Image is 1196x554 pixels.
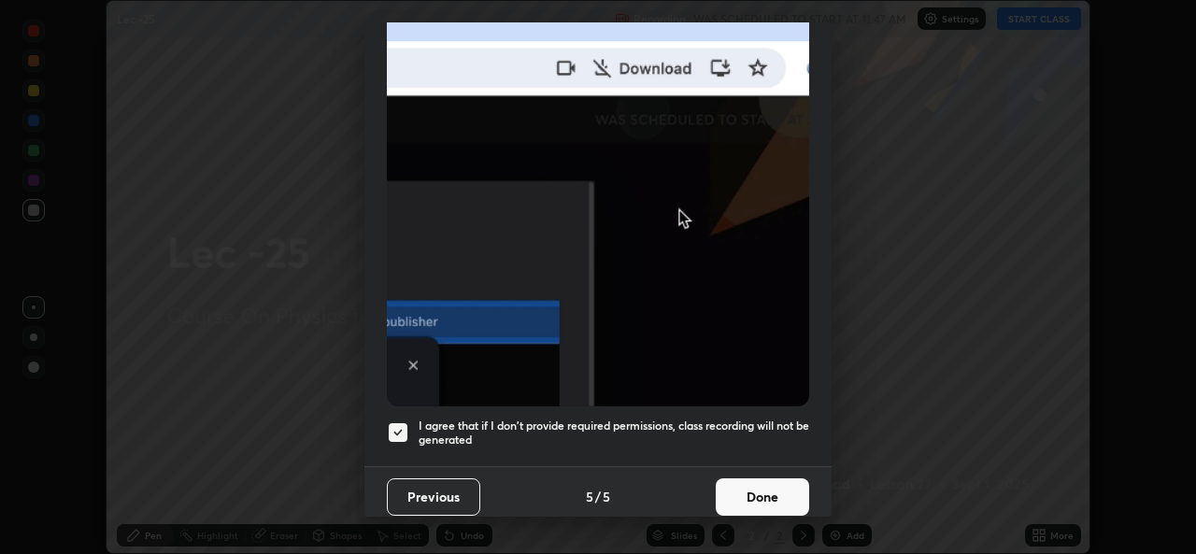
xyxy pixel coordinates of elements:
[387,478,480,516] button: Previous
[419,419,809,447] h5: I agree that if I don't provide required permissions, class recording will not be generated
[586,487,593,506] h4: 5
[603,487,610,506] h4: 5
[716,478,809,516] button: Done
[595,487,601,506] h4: /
